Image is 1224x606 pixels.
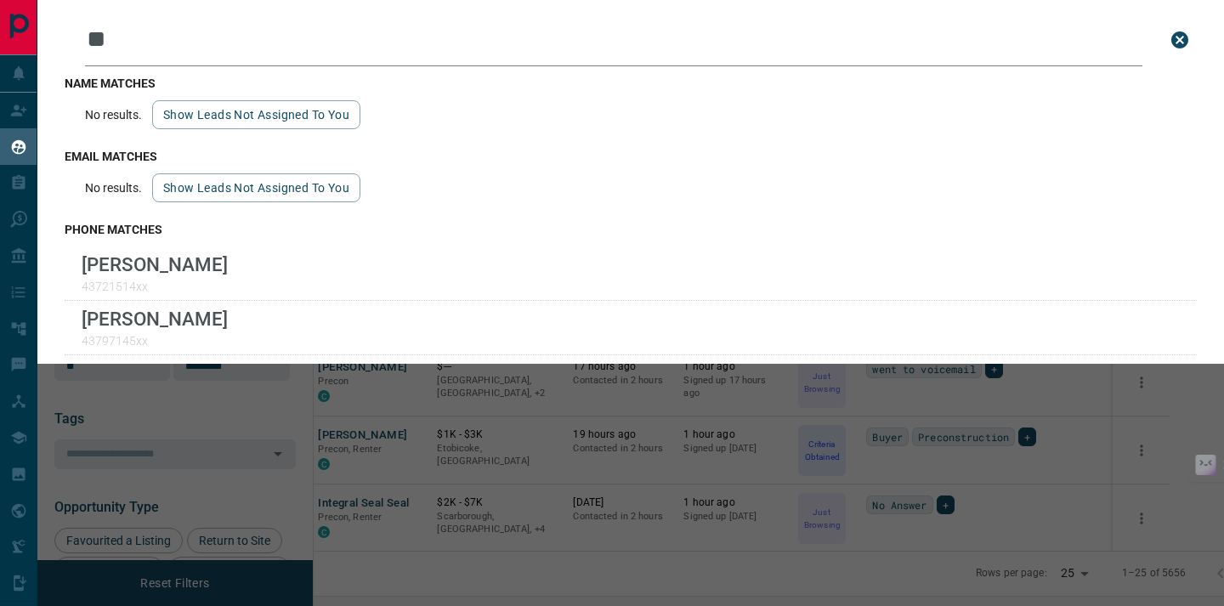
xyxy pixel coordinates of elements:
[65,223,1197,236] h3: phone matches
[82,308,228,330] p: [PERSON_NAME]
[82,253,228,275] p: [PERSON_NAME]
[65,150,1197,163] h3: email matches
[1163,23,1197,57] button: close search bar
[85,181,142,195] p: No results.
[82,362,246,384] p: [PERSON_NAME] N
[65,76,1197,90] h3: name matches
[152,100,360,129] button: show leads not assigned to you
[82,334,228,348] p: 43797145xx
[85,108,142,122] p: No results.
[82,280,228,293] p: 43721514xx
[152,173,360,202] button: show leads not assigned to you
